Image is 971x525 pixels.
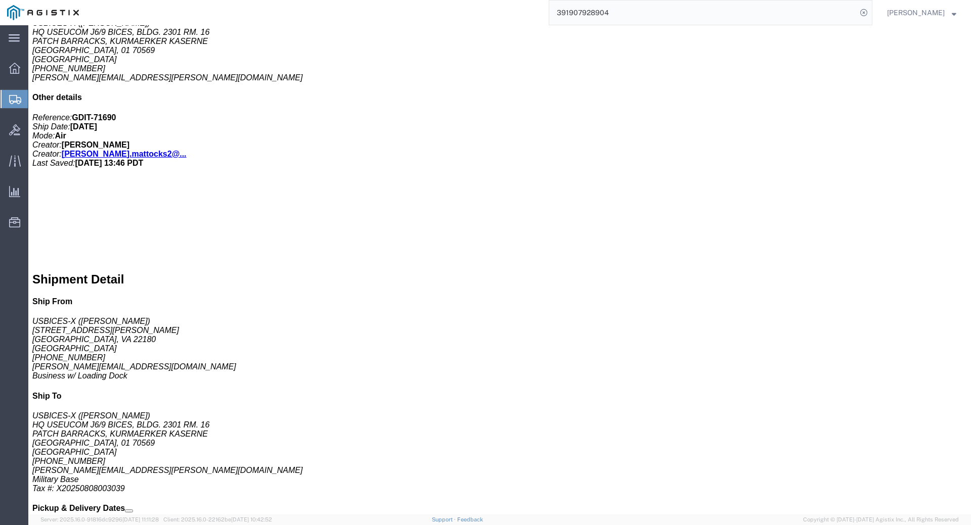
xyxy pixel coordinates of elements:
span: Copyright © [DATE]-[DATE] Agistix Inc., All Rights Reserved [803,515,959,524]
span: Stuart Packer [887,7,945,18]
input: Search for shipment number, reference number [549,1,857,25]
span: [DATE] 10:42:52 [231,516,272,522]
a: Support [432,516,457,522]
span: Client: 2025.16.0-22162be [163,516,272,522]
img: logo [7,5,79,20]
a: Feedback [457,516,483,522]
span: Server: 2025.16.0-91816dc9296 [40,516,159,522]
button: [PERSON_NAME] [887,7,957,19]
iframe: FS Legacy Container [28,25,971,514]
span: [DATE] 11:11:28 [122,516,159,522]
